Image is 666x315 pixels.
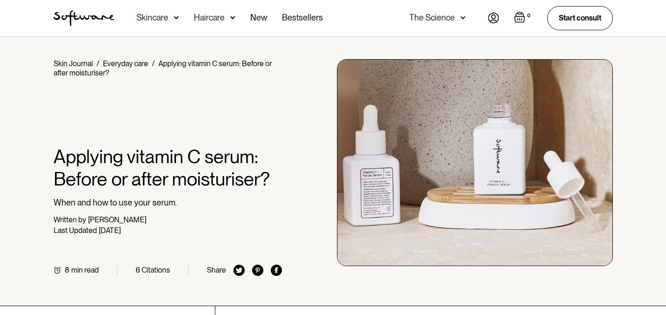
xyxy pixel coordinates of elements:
img: arrow down [460,13,466,22]
h1: Applying vitamin C serum: Before or after moisturiser? [54,145,282,190]
a: home [54,10,114,26]
div: Share [207,266,226,274]
div: min read [71,266,99,274]
div: / [152,59,155,68]
a: Start consult [547,6,613,30]
div: [PERSON_NAME] [88,215,146,224]
img: arrow down [230,13,235,22]
div: Last Updated [54,226,97,235]
a: Open cart [514,12,532,25]
a: Skin Journal [54,59,93,68]
div: 0 [525,12,532,20]
div: The Science [409,13,455,22]
img: twitter icon [233,265,245,276]
div: / [96,59,99,68]
div: Haircare [194,13,225,22]
a: Everyday care [103,59,148,68]
p: When and how to use your serum. [54,198,282,208]
img: facebook icon [271,265,282,276]
div: Written by [54,215,86,224]
div: [DATE] [99,226,121,235]
div: 8 [65,266,69,274]
img: arrow down [174,13,179,22]
div: Citations [142,266,170,274]
img: Software Logo [54,10,114,26]
div: 6 [136,266,140,274]
img: pinterest icon [252,265,263,276]
div: Skincare [137,13,168,22]
div: Applying vitamin C serum: Before or after moisturiser? [54,59,272,77]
